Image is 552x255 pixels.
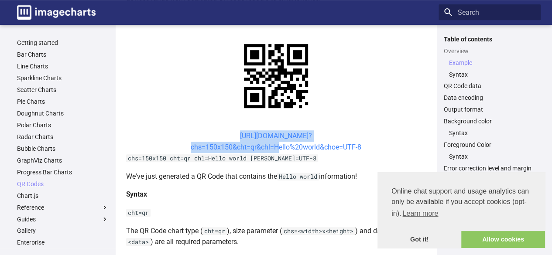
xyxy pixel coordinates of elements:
label: Table of contents [439,35,541,43]
a: Enterprise [17,238,109,246]
a: allow cookies [461,231,545,248]
a: GraphViz Charts [17,156,109,164]
code: Hello world [277,173,319,180]
a: Foreground Color [444,141,535,149]
a: Doughnut Charts [17,109,109,117]
a: [URL][DOMAIN_NAME]?chs=150x150&cht=qr&chl=Hello%20world&choe=UTF-8 [191,132,361,151]
p: We've just generated a QR Code that contains the information! [126,171,426,182]
code: cht=qr [202,227,227,235]
code: cht=qr [126,209,151,217]
code: chs=<width>x<height> [282,227,355,235]
a: Output format [444,105,535,113]
p: The QR Code chart type ( ), size parameter ( ) and data ( ) are all required parameters. [126,225,426,248]
input: Search [439,4,541,20]
a: Pie Charts [17,98,109,105]
a: Sparkline Charts [17,74,109,82]
span: Online chat support and usage analytics can only be available if you accept cookies (opt-in). [391,186,531,220]
img: logo [17,5,96,20]
a: dismiss cookie message [377,231,461,248]
a: Getting started [17,39,109,47]
a: Example [449,59,535,67]
a: Error correction level and margin [444,164,535,172]
a: Syntax [449,153,535,160]
a: learn more about cookies [401,207,439,220]
a: Chart.js [17,192,109,200]
nav: Overview [444,59,535,78]
a: Polar Charts [17,121,109,129]
div: cookieconsent [377,172,545,248]
a: Overview [444,47,535,55]
a: Syntax [449,71,535,78]
a: Bubble Charts [17,145,109,153]
a: Image-Charts documentation [14,2,99,23]
a: Bar Charts [17,51,109,58]
a: Background color [444,117,535,125]
label: Guides [17,215,109,223]
a: Scatter Charts [17,86,109,94]
a: Radar Charts [17,133,109,141]
label: Reference [17,204,109,211]
img: chart [229,29,323,123]
a: QR Code data [444,82,535,90]
a: Syntax [449,129,535,137]
nav: Foreground Color [444,153,535,160]
a: Gallery [17,227,109,235]
code: chs=150x150 cht=qr chl=Hello world [PERSON_NAME]=UTF-8 [126,154,318,162]
a: Progress Bar Charts [17,168,109,176]
a: QR Codes [17,180,109,188]
nav: Background color [444,129,535,137]
a: Data encoding [444,94,535,102]
a: Line Charts [17,62,109,70]
h4: Syntax [126,189,426,200]
nav: Table of contents [439,35,541,173]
